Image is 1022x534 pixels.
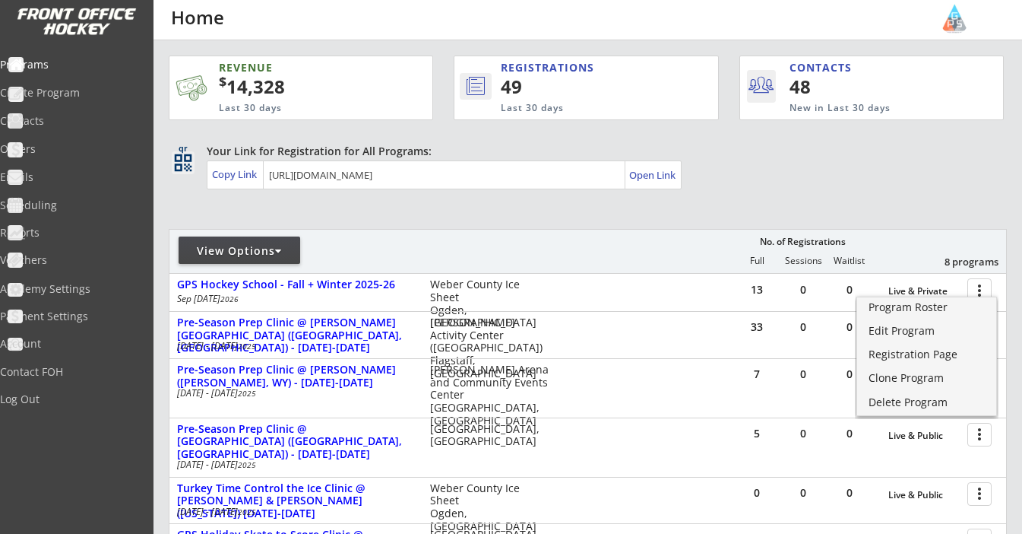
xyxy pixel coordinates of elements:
[177,364,414,389] div: Pre-Season Prep Clinic @ [PERSON_NAME] ([PERSON_NAME], WY) - [DATE]-[DATE]
[177,460,410,469] div: [DATE] - [DATE]
[780,322,826,332] div: 0
[207,144,960,159] div: Your Link for Registration for All Programs:
[734,369,780,380] div: 7
[780,488,826,498] div: 0
[789,60,859,75] div: CONTACTS
[857,321,996,344] a: Edit Program
[919,255,998,269] div: 8 programs
[857,345,996,367] a: Registration Page
[172,151,195,174] button: qr_code
[888,286,960,297] div: Live & Private
[430,482,549,533] div: Weber County Ice Sheet Ogden, [GEOGRAPHIC_DATA]
[827,369,872,380] div: 0
[826,256,872,266] div: Waitlist
[857,297,996,320] a: Program Roster
[734,428,780,439] div: 5
[734,322,780,332] div: 33
[501,74,666,100] div: 49
[219,60,365,75] div: REVENUE
[430,278,549,329] div: Weber County Ice Sheet Ogden, [GEOGRAPHIC_DATA]
[177,294,410,304] div: Sep [DATE]
[780,284,826,295] div: 0
[219,102,365,115] div: Last 30 days
[430,316,549,380] div: [PERSON_NAME] Activity Center ([GEOGRAPHIC_DATA]) Flagstaff, [GEOGRAPHIC_DATA]
[177,423,414,461] div: Pre-Season Prep Clinic @ [GEOGRAPHIC_DATA] ([GEOGRAPHIC_DATA], [GEOGRAPHIC_DATA]) - [DATE]-[DATE]
[177,482,414,520] div: Turkey Time Control the Ice Clinic @ [PERSON_NAME] & [PERSON_NAME] ([US_STATE]) [DATE]-[DATE]
[238,459,256,470] em: 2025
[888,490,960,501] div: Live & Public
[780,369,826,380] div: 0
[501,102,655,115] div: Last 30 days
[780,428,826,439] div: 0
[238,388,256,399] em: 2025
[212,167,260,181] div: Copy Link
[173,144,191,154] div: qr
[827,428,872,439] div: 0
[430,364,549,428] div: [PERSON_NAME] Arena and Community Events Center [GEOGRAPHIC_DATA], [GEOGRAPHIC_DATA]
[827,488,872,498] div: 0
[869,302,985,313] div: Program Roster
[629,164,677,186] a: Open Link
[780,256,826,266] div: Sessions
[734,488,780,498] div: 0
[238,341,256,351] em: 2025
[869,373,985,383] div: Clone Program
[789,74,883,100] div: 48
[219,72,226,91] sup: $
[430,423,549,449] div: [GEOGRAPHIC_DATA], [GEOGRAPHIC_DATA]
[219,74,384,100] div: 14,328
[177,507,410,517] div: [DATE] - [DATE]
[869,397,985,408] div: Delete Program
[789,102,932,115] div: New in Last 30 days
[238,507,256,517] em: 2025
[755,237,850,247] div: No. of Registrations
[501,60,652,75] div: REGISTRATIONS
[967,482,992,506] button: more_vert
[177,316,414,354] div: Pre-Season Prep Clinic @ [PERSON_NAME][GEOGRAPHIC_DATA] ([GEOGRAPHIC_DATA], [GEOGRAPHIC_DATA]) - ...
[179,243,300,259] div: View Options
[220,294,239,304] em: 2026
[177,278,414,291] div: GPS Hockey School - Fall + Winter 2025-26
[888,431,960,441] div: Live & Public
[967,423,992,447] button: more_vert
[177,389,410,398] div: [DATE] - [DATE]
[629,169,677,182] div: Open Link
[869,349,985,360] div: Registration Page
[827,322,872,332] div: 0
[734,284,780,295] div: 13
[177,342,410,351] div: [DATE] - [DATE]
[827,284,872,295] div: 0
[869,326,985,336] div: Edit Program
[734,256,780,266] div: Full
